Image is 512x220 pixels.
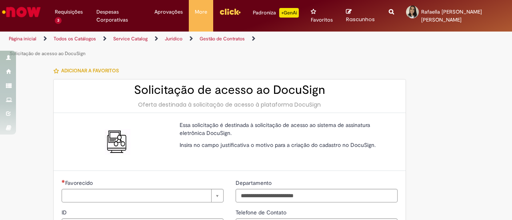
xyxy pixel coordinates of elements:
a: Página inicial [9,36,36,42]
span: Despesas Corporativas [96,8,143,24]
span: 3 [55,17,62,24]
button: Adicionar a Favoritos [53,62,123,79]
p: +GenAi [279,8,299,18]
h2: Solicitação de acesso ao DocuSign [62,83,398,97]
span: Aprovações [154,8,183,16]
span: Departamento [236,179,273,186]
span: Telefone de Contato [236,209,288,216]
div: Oferta destinada à solicitação de acesso à plataforma DocuSign [62,101,398,109]
span: ID [62,209,68,216]
span: Necessários - Favorecido [65,179,94,186]
span: Adicionar a Favoritos [61,68,119,74]
img: ServiceNow [1,4,42,20]
a: Todos os Catálogos [54,36,96,42]
span: Requisições [55,8,83,16]
span: Necessários [62,180,65,183]
a: Service Catalog [113,36,148,42]
span: Rafaella [PERSON_NAME] [PERSON_NAME] [421,8,482,23]
img: click_logo_yellow_360x200.png [219,6,241,18]
a: Rascunhos [346,8,377,23]
p: Insira no campo justificativa o motivo para a criação do cadastro no DocuSign. [180,141,392,149]
a: Solicitação de acesso ao DocuSign [10,50,86,57]
a: Limpar campo Favorecido [62,189,224,202]
input: Departamento [236,189,398,202]
span: More [195,8,207,16]
a: Jurídico [165,36,182,42]
ul: Trilhas de página [6,32,335,61]
p: Essa solicitação é destinada à solicitação de acesso ao sistema de assinatura eletrônica DocuSign. [180,121,392,137]
img: Solicitação de acesso ao DocuSign [105,129,130,155]
div: Padroniza [253,8,299,18]
span: Favoritos [311,16,333,24]
span: Rascunhos [346,16,375,23]
a: Gestão de Contratos [200,36,245,42]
